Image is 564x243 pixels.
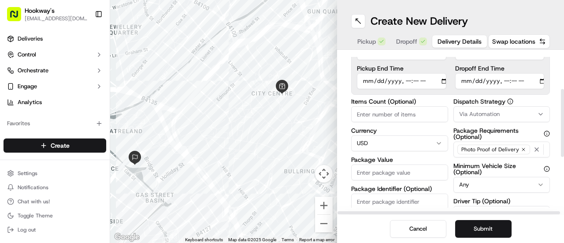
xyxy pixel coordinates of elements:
[315,197,333,214] button: Zoom in
[351,157,448,163] label: Package Value
[351,98,448,105] label: Items Count (Optional)
[282,237,294,242] a: Terms (opens in new tab)
[453,163,550,175] label: Minimum Vehicle Size (Optional)
[9,128,23,142] img: Klarizel Pensader
[18,67,48,75] span: Orchestrate
[4,209,106,222] button: Toggle Theme
[455,65,545,71] label: Dropoff End Time
[4,181,106,194] button: Notifications
[51,141,70,150] span: Create
[390,220,446,238] button: Cancel
[438,37,482,46] span: Delivery Details
[357,37,376,46] span: Pickup
[299,237,334,242] a: Report a map error
[27,161,117,168] span: [PERSON_NAME] [PERSON_NAME]
[4,4,91,25] button: Hookway's[EMAIL_ADDRESS][DOMAIN_NAME]
[351,194,448,209] input: Enter package identifier
[453,198,550,204] label: Driver Tip (Optional)
[18,82,37,90] span: Engage
[27,137,73,144] span: Klarizel Pensader
[40,84,145,93] div: Start new chat
[112,232,141,243] img: Google
[18,212,53,219] span: Toggle Theme
[112,232,141,243] a: Open this area in Google Maps (opens a new window)
[461,146,519,153] span: Photo Proof of Delivery
[88,178,107,184] span: Pylon
[9,35,160,49] p: Welcome 👋
[185,237,223,243] button: Keyboard shortcuts
[544,166,550,172] button: Minimum Vehicle Size (Optional)
[315,215,333,232] button: Zoom out
[4,79,106,93] button: Engage
[453,127,550,140] label: Package Requirements (Optional)
[62,177,107,184] a: Powered byPylon
[4,116,106,131] div: Favorites
[18,98,42,106] span: Analytics
[453,206,550,222] input: Enter driver tip amount
[18,170,37,177] span: Settings
[488,34,550,49] button: Swap locations
[453,142,550,157] button: Photo Proof of Delivery
[507,98,513,105] button: Dispatch Strategy
[453,106,550,122] button: Via Automation
[396,37,417,46] span: Dropoff
[357,65,446,71] label: Pickup End Time
[18,51,36,59] span: Control
[351,186,448,192] label: Package Identifier (Optional)
[4,64,106,78] button: Orchestrate
[228,237,276,242] span: Map data ©2025 Google
[4,48,106,62] button: Control
[19,84,34,100] img: 1724597045416-56b7ee45-8013-43a0-a6f9-03cb97ddad50
[137,113,160,123] button: See all
[351,127,448,134] label: Currency
[351,164,448,180] input: Enter package value
[9,84,25,100] img: 1736555255976-a54dd68f-1ca7-489b-9aae-adbdc363a1c4
[40,93,121,100] div: We're available if you need us!
[4,224,106,236] button: Log out
[9,115,59,122] div: Past conversations
[74,137,78,144] span: •
[4,167,106,179] button: Settings
[492,37,535,46] span: Swap locations
[351,106,448,122] input: Enter number of items
[455,220,512,238] button: Submit
[459,110,500,118] span: Via Automation
[119,161,122,168] span: •
[18,35,43,43] span: Deliveries
[9,152,23,166] img: Joana Marie Avellanoza
[4,95,106,109] a: Analytics
[9,9,26,26] img: Nash
[18,161,25,168] img: 1736555255976-a54dd68f-1ca7-489b-9aae-adbdc363a1c4
[18,226,36,233] span: Log out
[25,6,55,15] button: Hookway's
[123,161,141,168] span: [DATE]
[4,32,106,46] a: Deliveries
[4,138,106,153] button: Create
[4,195,106,208] button: Chat with us!
[23,57,159,66] input: Got a question? Start typing here...
[79,137,97,144] span: [DATE]
[371,14,468,28] h1: Create New Delivery
[315,165,333,183] button: Map camera controls
[18,137,25,144] img: 1736555255976-a54dd68f-1ca7-489b-9aae-adbdc363a1c4
[18,184,48,191] span: Notifications
[544,131,550,137] button: Package Requirements (Optional)
[25,15,88,22] button: [EMAIL_ADDRESS][DOMAIN_NAME]
[453,98,550,105] label: Dispatch Strategy
[150,87,160,97] button: Start new chat
[18,198,50,205] span: Chat with us!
